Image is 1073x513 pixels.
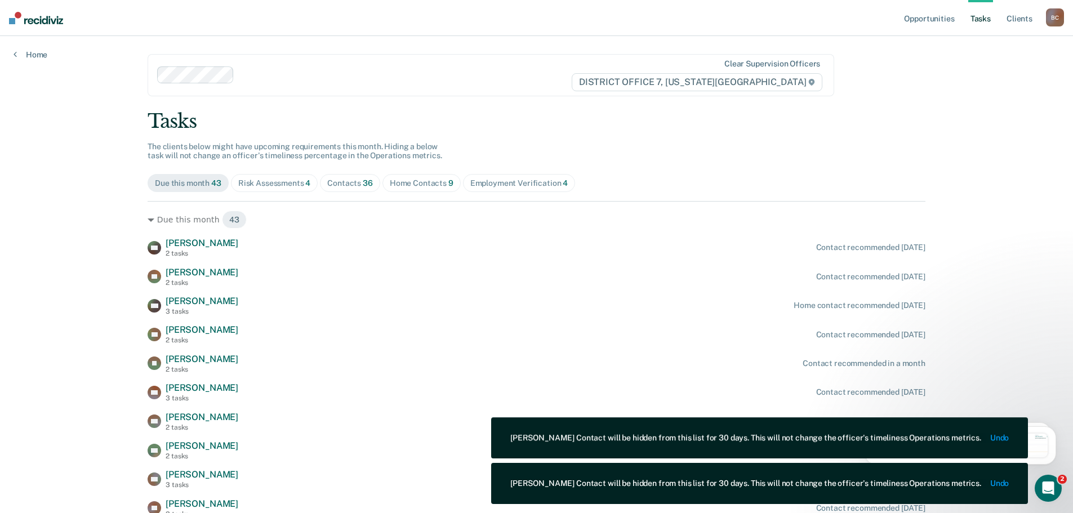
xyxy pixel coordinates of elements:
img: Recidiviz [9,12,63,24]
span: 2 [1058,475,1067,484]
div: Contact recommended [DATE] [816,330,925,340]
span: [PERSON_NAME] [166,354,238,364]
div: 2 tasks [166,452,238,460]
div: Tasks [148,110,925,133]
div: 2 tasks [166,279,238,287]
div: 3 tasks [166,394,238,402]
a: Home [14,50,47,60]
div: Risk Assessments [238,179,311,188]
span: [PERSON_NAME] [166,498,238,509]
span: [PERSON_NAME] [166,296,238,306]
div: Due this month [148,211,925,229]
span: [PERSON_NAME] [166,267,238,278]
div: Due this month [155,179,221,188]
div: Contacts [327,179,373,188]
span: 43 [211,179,221,188]
span: [PERSON_NAME] [166,412,238,422]
div: Home contact recommended [DATE] [794,301,925,310]
div: 2 tasks [166,336,238,344]
div: Contact recommended in a month [803,359,925,368]
div: 2 tasks [166,423,238,431]
span: The clients below might have upcoming requirements this month. Hiding a below task will not chang... [148,142,442,160]
span: 4 [305,179,310,188]
div: Clear supervision officers [724,59,820,69]
span: [PERSON_NAME] [166,238,238,248]
div: 3 tasks [166,307,238,315]
div: [PERSON_NAME] Contact will be hidden from this list for 30 days. This will not change the officer... [510,433,981,443]
iframe: Intercom notifications message [848,404,1073,483]
span: DISTRICT OFFICE 7, [US_STATE][GEOGRAPHIC_DATA] [572,73,822,91]
div: Contact recommended [DATE] [816,417,925,426]
div: Contact recommended [DATE] [816,243,925,252]
div: Employment Verification [470,179,568,188]
span: 9 [448,179,453,188]
div: 2 tasks [166,249,238,257]
div: Home Contacts [390,179,453,188]
div: Contact recommended [DATE] [816,387,925,397]
div: Contact recommended [DATE] [816,503,925,513]
span: [PERSON_NAME] [166,440,238,451]
button: Undo [990,433,1009,443]
span: 43 [222,211,247,229]
div: Contact recommended [DATE] [816,272,925,282]
div: 3 tasks [166,481,238,489]
span: 4 [563,179,568,188]
div: B C [1046,8,1064,26]
div: 2 tasks [166,365,238,373]
span: 36 [363,179,373,188]
button: Undo [990,479,1009,488]
iframe: Intercom live chat [1035,475,1062,502]
span: [PERSON_NAME] [166,382,238,393]
span: [PERSON_NAME] [166,469,238,480]
div: [PERSON_NAME] Contact will be hidden from this list for 30 days. This will not change the officer... [510,479,981,488]
span: [PERSON_NAME] [166,324,238,335]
